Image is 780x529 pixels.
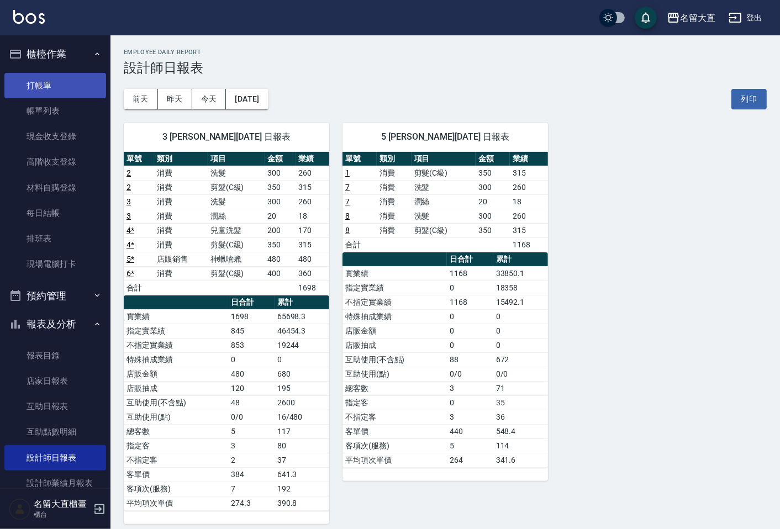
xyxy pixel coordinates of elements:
th: 類別 [377,152,411,166]
td: 潤絲 [208,209,265,223]
a: 3 [127,197,131,206]
td: 7 [228,482,274,496]
th: 金額 [476,152,510,166]
a: 3 [127,211,131,220]
th: 單號 [124,152,154,166]
a: 材料自購登錄 [4,175,106,200]
a: 排班表 [4,226,106,251]
td: 260 [296,194,329,209]
td: 剪髮(C級) [208,266,265,281]
a: 設計師業績月報表 [4,470,106,496]
td: 341.6 [493,453,548,467]
td: 315 [296,180,329,194]
td: 35 [493,395,548,410]
td: 200 [265,223,295,237]
td: 0 [447,309,493,324]
table: a dense table [342,252,548,468]
td: 192 [275,482,329,496]
td: 平均項次單價 [124,496,228,510]
td: 洗髮 [208,194,265,209]
button: 報表及分析 [4,310,106,338]
td: 440 [447,424,493,438]
h3: 設計師日報表 [124,60,767,76]
a: 每日結帳 [4,200,106,226]
td: 特殊抽成業績 [342,309,447,324]
a: 打帳單 [4,73,106,98]
a: 8 [345,211,350,220]
td: 260 [510,209,548,223]
td: 消費 [154,194,207,209]
td: 15492.1 [493,295,548,309]
td: 19244 [275,338,329,352]
th: 業績 [296,152,329,166]
td: 360 [296,266,329,281]
td: 114 [493,438,548,453]
td: 5 [447,438,493,453]
td: 0 [447,281,493,295]
a: 互助日報表 [4,394,106,419]
td: 特殊抽成業績 [124,352,228,367]
td: 互助使用(不含點) [342,352,447,367]
td: 350 [476,223,510,237]
span: 3 [PERSON_NAME][DATE] 日報表 [137,131,316,142]
td: 5 [228,424,274,438]
td: 350 [476,166,510,180]
button: 名留大直 [662,7,720,29]
button: 昨天 [158,89,192,109]
button: 預約管理 [4,282,106,310]
span: 5 [PERSON_NAME][DATE] 日報表 [356,131,535,142]
button: 列印 [731,89,767,109]
td: 0/0 [447,367,493,381]
th: 業績 [510,152,548,166]
td: 實業績 [124,309,228,324]
a: 1 [345,168,350,177]
a: 2 [127,183,131,192]
td: 消費 [377,223,411,237]
a: 設計師日報表 [4,445,106,470]
td: 260 [510,180,548,194]
td: 300 [476,209,510,223]
td: 3 [228,438,274,453]
p: 櫃台 [34,510,90,520]
td: 指定客 [124,438,228,453]
td: 315 [510,166,548,180]
td: 不指定實業績 [124,338,228,352]
td: 117 [275,424,329,438]
td: 指定客 [342,395,447,410]
td: 480 [296,252,329,266]
td: 店販銷售 [154,252,207,266]
td: 1698 [296,281,329,295]
td: 37 [275,453,329,467]
td: 1168 [510,237,548,252]
td: 神蠟嗆蠟 [208,252,265,266]
th: 日合計 [228,295,274,310]
td: 0 [493,309,548,324]
td: 不指定客 [124,453,228,467]
td: 170 [296,223,329,237]
td: 18358 [493,281,548,295]
td: 16/480 [275,410,329,424]
td: 480 [228,367,274,381]
td: 680 [275,367,329,381]
td: 36 [493,410,548,424]
table: a dense table [124,152,329,295]
td: 274.3 [228,496,274,510]
td: 客單價 [124,467,228,482]
td: 消費 [154,180,207,194]
td: 平均項次單價 [342,453,447,467]
a: 2 [127,168,131,177]
td: 315 [510,223,548,237]
td: 33850.1 [493,266,548,281]
td: 店販金額 [124,367,228,381]
button: 前天 [124,89,158,109]
td: 65698.3 [275,309,329,324]
td: 845 [228,324,274,338]
td: 350 [265,237,295,252]
td: 548.4 [493,424,548,438]
td: 消費 [377,180,411,194]
a: 現場電腦打卡 [4,251,106,277]
a: 8 [345,226,350,235]
table: a dense table [342,152,548,252]
td: 0/0 [228,410,274,424]
th: 累計 [275,295,329,310]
